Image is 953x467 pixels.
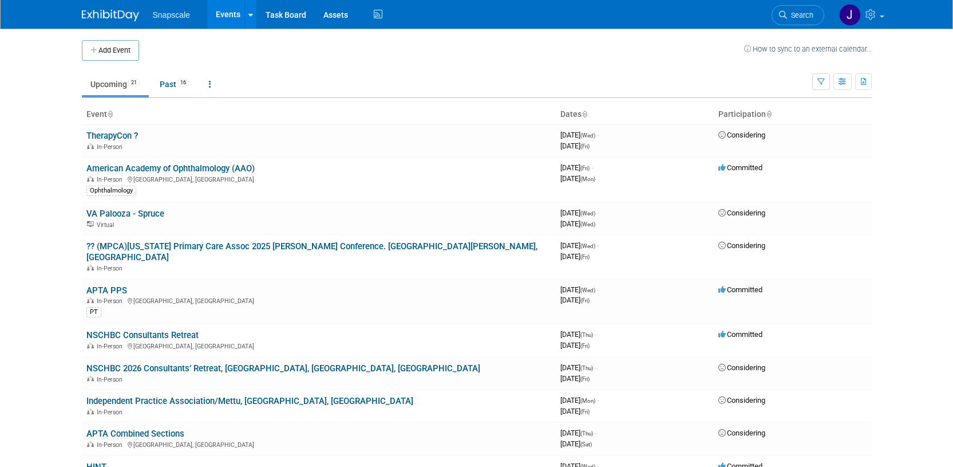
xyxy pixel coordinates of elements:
[597,285,599,294] span: -
[718,131,765,139] span: Considering
[87,265,94,270] img: In-Person Event
[560,209,599,217] span: [DATE]
[772,5,824,25] a: Search
[597,131,599,139] span: -
[744,45,872,53] a: How to sync to an external calendar...
[151,73,198,95] a: Past16
[580,297,590,304] span: (Fri)
[560,296,590,304] span: [DATE]
[560,396,599,405] span: [DATE]
[82,40,139,61] button: Add Event
[580,398,595,404] span: (Mon)
[580,143,590,150] span: (Fri)
[560,374,590,383] span: [DATE]
[86,363,480,374] a: NSCHBC 2026 Consultants’ Retreat, [GEOGRAPHIC_DATA], [GEOGRAPHIC_DATA], [GEOGRAPHIC_DATA]
[580,287,595,293] span: (Wed)
[560,142,590,150] span: [DATE]
[787,11,813,19] span: Search
[86,296,551,305] div: [GEOGRAPHIC_DATA], [GEOGRAPHIC_DATA]
[86,396,413,406] a: Independent Practice Association/Mettu, [GEOGRAPHIC_DATA], [GEOGRAPHIC_DATA]
[86,429,184,439] a: APTA Combined Sections
[97,265,126,272] span: In-Person
[580,254,590,260] span: (Fri)
[97,409,126,416] span: In-Person
[560,131,599,139] span: [DATE]
[718,209,765,217] span: Considering
[97,376,126,383] span: In-Person
[86,163,255,174] a: American Academy of Ophthalmology (AAO)
[87,221,94,227] img: Virtual Event
[595,363,596,372] span: -
[580,441,592,448] span: (Sat)
[177,79,189,87] span: 16
[86,439,551,449] div: [GEOGRAPHIC_DATA], [GEOGRAPHIC_DATA]
[591,163,593,172] span: -
[82,10,139,21] img: ExhibitDay
[718,163,762,172] span: Committed
[560,285,599,294] span: [DATE]
[597,241,599,250] span: -
[718,429,765,437] span: Considering
[86,174,551,183] div: [GEOGRAPHIC_DATA], [GEOGRAPHIC_DATA]
[560,163,593,172] span: [DATE]
[580,365,593,371] span: (Thu)
[107,109,113,119] a: Sort by Event Name
[718,363,765,372] span: Considering
[87,441,94,447] img: In-Person Event
[582,109,587,119] a: Sort by Start Date
[714,105,872,124] th: Participation
[597,396,599,405] span: -
[560,330,596,339] span: [DATE]
[86,131,138,141] a: TherapyCon ?
[718,241,765,250] span: Considering
[580,165,590,171] span: (Fri)
[560,407,590,415] span: [DATE]
[560,241,599,250] span: [DATE]
[597,209,599,217] span: -
[86,186,136,196] div: Ophthalmology
[153,10,190,19] span: Snapscale
[87,409,94,414] img: In-Person Event
[82,73,149,95] a: Upcoming21
[556,105,714,124] th: Dates
[580,132,595,139] span: (Wed)
[97,176,126,183] span: In-Person
[560,252,590,261] span: [DATE]
[97,343,126,350] span: In-Person
[580,409,590,415] span: (Fri)
[595,429,596,437] span: -
[560,219,595,228] span: [DATE]
[580,210,595,217] span: (Wed)
[82,105,556,124] th: Event
[97,297,126,305] span: In-Person
[580,221,595,227] span: (Wed)
[87,143,94,149] img: In-Person Event
[86,241,537,262] a: ?? (MPCA)[US_STATE] Primary Care Assoc 2025 [PERSON_NAME] Conference. [GEOGRAPHIC_DATA][PERSON_NA...
[86,330,199,340] a: NSCHBC Consultants Retreat
[718,330,762,339] span: Committed
[86,285,127,296] a: APTA PPS
[718,285,762,294] span: Committed
[97,221,117,229] span: Virtual
[560,341,590,350] span: [DATE]
[128,79,140,87] span: 21
[86,209,164,219] a: VA Palooza - Spruce
[87,176,94,182] img: In-Person Event
[560,174,595,183] span: [DATE]
[580,430,593,437] span: (Thu)
[580,332,593,338] span: (Thu)
[560,363,596,372] span: [DATE]
[87,297,94,303] img: In-Person Event
[97,143,126,151] span: In-Person
[86,341,551,350] div: [GEOGRAPHIC_DATA], [GEOGRAPHIC_DATA]
[560,429,596,437] span: [DATE]
[86,307,101,317] div: PT
[595,330,596,339] span: -
[580,176,595,182] span: (Mon)
[718,396,765,405] span: Considering
[580,376,590,382] span: (Fri)
[839,4,861,26] img: Jennifer Benedict
[97,441,126,449] span: In-Person
[87,376,94,382] img: In-Person Event
[766,109,772,119] a: Sort by Participation Type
